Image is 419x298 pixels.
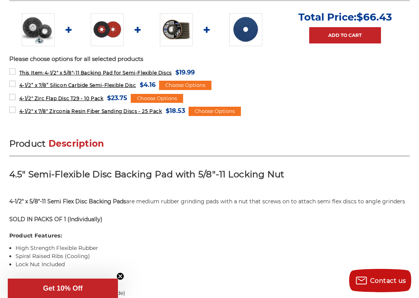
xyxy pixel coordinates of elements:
[9,198,126,205] strong: 4-1/2" x 5/8"-11 Semi Flex Disc Backing Pads
[8,279,118,298] div: Get 10% OffClose teaser
[175,67,195,78] span: $19.99
[9,169,284,180] strong: 4.5" Semi-Flexible Disc Backing Pad with 5/8"-11 Locking Nut
[16,244,410,252] li: High Strength Flexible Rubber
[16,252,410,260] li: Spiral Raised Ribs (Cooling)
[357,11,392,23] span: $66.43
[9,216,102,223] strong: SOLD IN PACKS OF 1 (Individually)
[159,81,211,90] div: Choose Options
[116,272,124,280] button: Close teaser
[9,198,410,206] p: are medium rubber grinding pads with a nut that screws on to attach semi flex discs to angle grin...
[166,106,185,116] span: $18.53
[48,138,104,149] span: Description
[22,13,55,46] img: 4-1/2" x 5/8"-11 Backing Pad for Semi-Flexible Discs
[298,11,392,23] p: Total Price:
[309,27,381,43] a: Add to Cart
[9,232,410,240] h4: Product Features:
[19,95,104,101] span: 4-1/2" Zirc Flap Disc T29 - 10 Pack
[370,277,406,284] span: Contact us
[140,80,156,90] span: $4.16
[43,284,83,292] span: Get 10% Off
[16,260,410,269] li: Lock Nut Included
[9,277,410,285] h4: Use on:
[19,82,136,88] span: 4-1/2” x 7/8” Silicon Carbide Semi-Flexible Disc
[19,70,172,76] span: 4-1/2" x 5/8"-11 Backing Pad for Semi-Flexible Discs
[189,107,241,116] div: Choose Options
[107,93,127,103] span: $23.75
[19,70,45,76] strong: This Item:
[9,55,410,64] p: Please choose options for all selected products
[9,138,46,149] span: Product
[19,108,162,114] span: 4-1/2" x 7/8" Zirconia Resin Fiber Sanding Discs - 25 Pack
[131,94,183,103] div: Choose Options
[349,269,411,292] button: Contact us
